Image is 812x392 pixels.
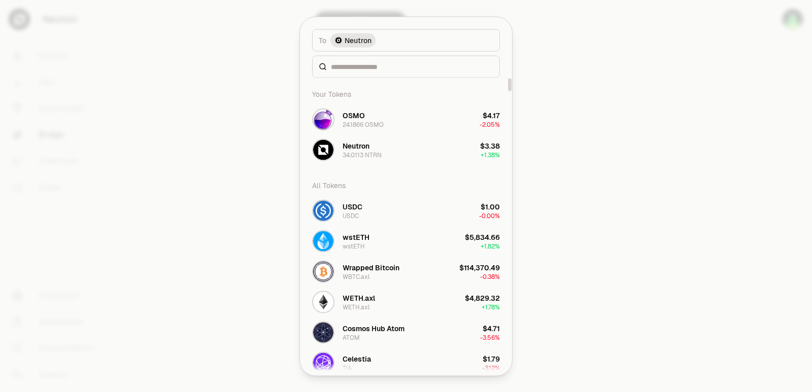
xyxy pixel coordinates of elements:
[343,242,365,250] div: wstETH
[343,110,365,120] div: OSMO
[306,195,506,226] button: USDC LogoUSDCUSDC$1.00-0.00%
[312,29,500,51] button: ToNeutron LogoNeutron
[480,333,500,341] span: -3.56%
[343,323,404,333] div: Cosmos Hub Atom
[465,293,500,303] div: $4,829.32
[313,352,333,373] img: TIA Logo
[306,317,506,347] button: ATOM LogoCosmos Hub AtomATOM$4.71-3.56%
[483,323,500,333] div: $4.71
[343,272,369,280] div: WBTC.axl
[313,231,333,251] img: wstETH Logo
[313,200,333,221] img: USDC Logo
[343,293,375,303] div: WETH.axl
[343,232,369,242] div: wstETH
[459,262,500,272] div: $114,370.49
[343,140,369,151] div: Neutron
[481,201,500,211] div: $1.00
[482,303,500,311] span: + 1.78%
[343,303,369,311] div: WETH.axl
[480,140,500,151] div: $3.38
[306,347,506,378] button: TIA LogoCelestiaTIA$1.79-3.12%
[306,104,506,134] button: OSMO LogoOSMO24.1866 OSMO$4.17-2.05%
[306,256,506,287] button: WBTC.axl LogoWrapped BitcoinWBTC.axl$114,370.49-0.38%
[306,175,506,195] div: All Tokens
[306,287,506,317] button: WETH.axl LogoWETH.axlWETH.axl$4,829.32+1.78%
[465,232,500,242] div: $5,834.66
[343,211,359,220] div: USDC
[481,151,500,159] span: + 1.38%
[313,109,333,129] img: OSMO Logo
[345,35,371,45] span: Neutron
[319,35,326,45] span: To
[480,272,500,280] span: -0.38%
[481,242,500,250] span: + 1.82%
[343,151,382,159] div: 34.0113 NTRN
[313,139,333,160] img: NTRN Logo
[483,110,500,120] div: $4.17
[306,84,506,104] div: Your Tokens
[343,201,362,211] div: USDC
[480,120,500,128] span: -2.05%
[343,120,384,128] div: 24.1866 OSMO
[343,353,371,364] div: Celestia
[343,333,360,341] div: ATOM
[334,36,343,44] img: Neutron Logo
[306,134,506,165] button: NTRN LogoNeutron34.0113 NTRN$3.38+1.38%
[343,262,399,272] div: Wrapped Bitcoin
[313,292,333,312] img: WETH.axl Logo
[483,353,500,364] div: $1.79
[482,364,500,372] span: -3.12%
[313,261,333,281] img: WBTC.axl Logo
[343,364,352,372] div: TIA
[306,226,506,256] button: wstETH LogowstETHwstETH$5,834.66+1.82%
[479,211,500,220] span: -0.00%
[313,322,333,342] img: ATOM Logo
